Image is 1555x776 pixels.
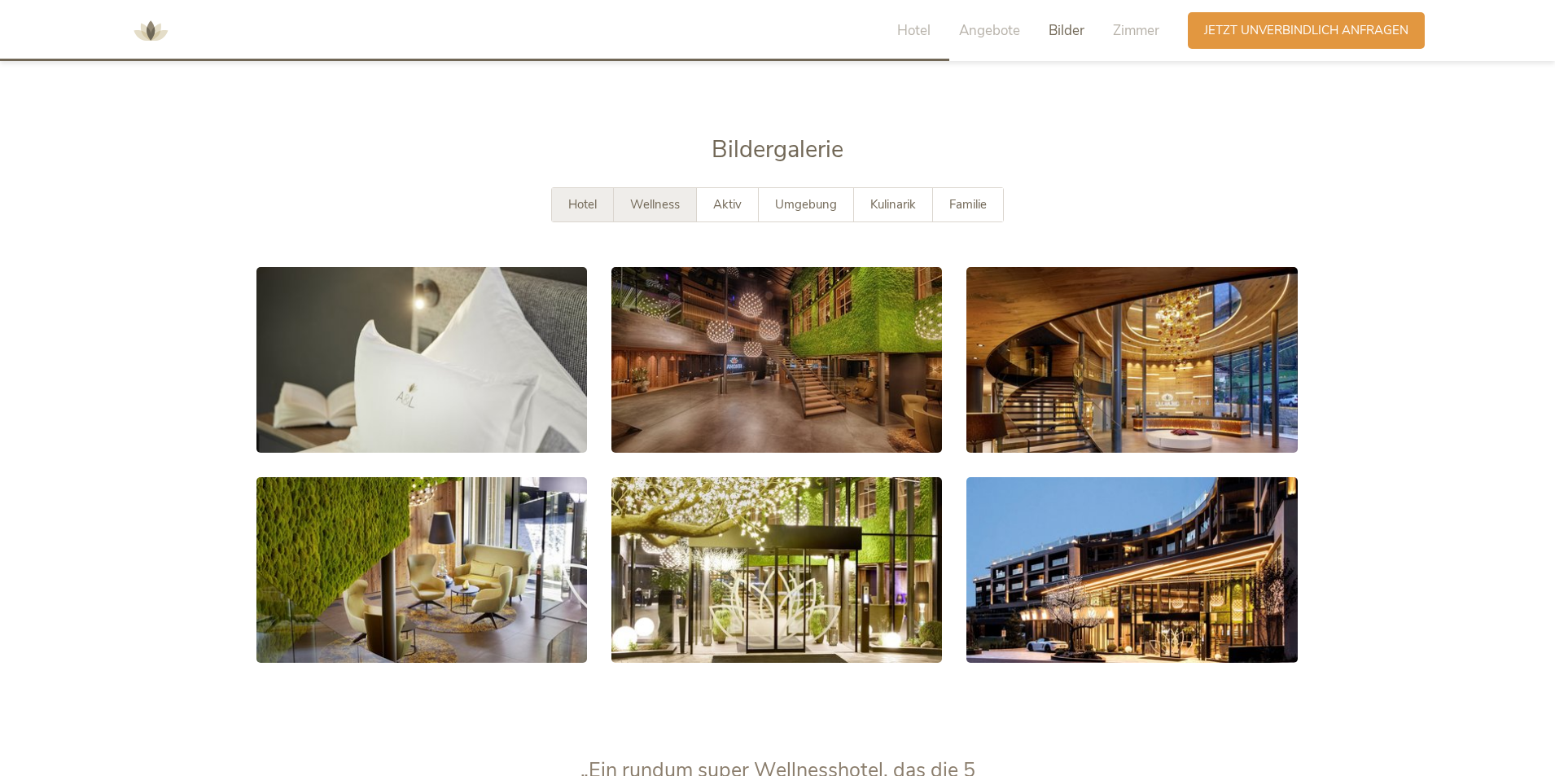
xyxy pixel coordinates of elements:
span: Kulinarik [870,196,916,213]
img: AMONTI & LUNARIS Wellnessresort [126,7,175,55]
span: Jetzt unverbindlich anfragen [1204,22,1408,39]
span: Umgebung [775,196,837,213]
span: Familie [949,196,987,213]
span: Wellness [630,196,680,213]
span: Bildergalerie [712,134,843,165]
span: Hotel [897,21,931,40]
span: Aktiv [713,196,742,213]
span: Zimmer [1113,21,1159,40]
span: Bilder [1049,21,1084,40]
span: Hotel [568,196,597,213]
span: Angebote [959,21,1020,40]
a: AMONTI & LUNARIS Wellnessresort [126,24,175,36]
